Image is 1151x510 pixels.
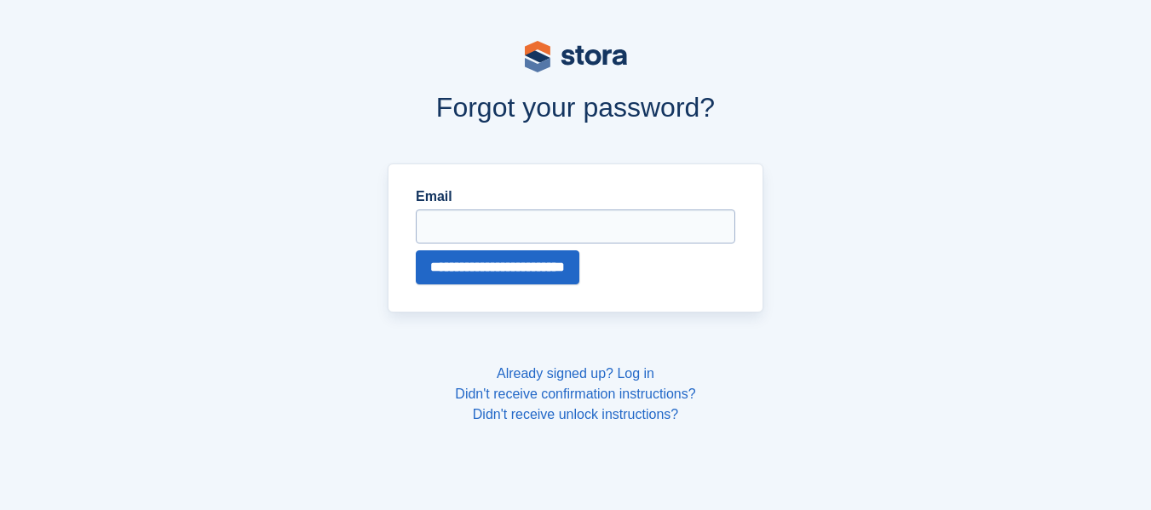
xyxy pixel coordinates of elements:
h1: Forgot your password? [111,92,1041,123]
img: stora-logo-53a41332b3708ae10de48c4981b4e9114cc0af31d8433b30ea865607fb682f29.svg [525,41,627,72]
label: Email [416,186,735,207]
a: Already signed up? Log in [497,366,654,381]
a: Didn't receive unlock instructions? [473,407,678,421]
a: Didn't receive confirmation instructions? [455,387,695,401]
